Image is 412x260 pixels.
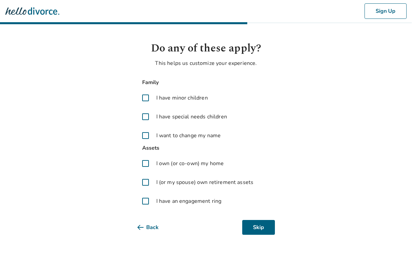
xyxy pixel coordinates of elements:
img: Hello Divorce Logo [5,4,59,18]
h1: Do any of these apply? [137,40,275,57]
button: Sign Up [365,3,407,19]
p: This helps us customize your experience. [137,59,275,67]
span: Family [137,78,275,87]
button: Skip [242,220,275,235]
iframe: Chat Widget [378,228,412,260]
span: I have minor children [156,94,208,102]
span: I have an engagement ring [156,197,222,205]
span: I want to change my name [156,132,221,140]
button: Back [137,220,169,235]
span: I own (or co-own) my home [156,159,224,168]
span: I have special needs children [156,113,227,121]
span: I (or my spouse) own retirement assets [156,178,254,186]
span: Assets [137,144,275,153]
